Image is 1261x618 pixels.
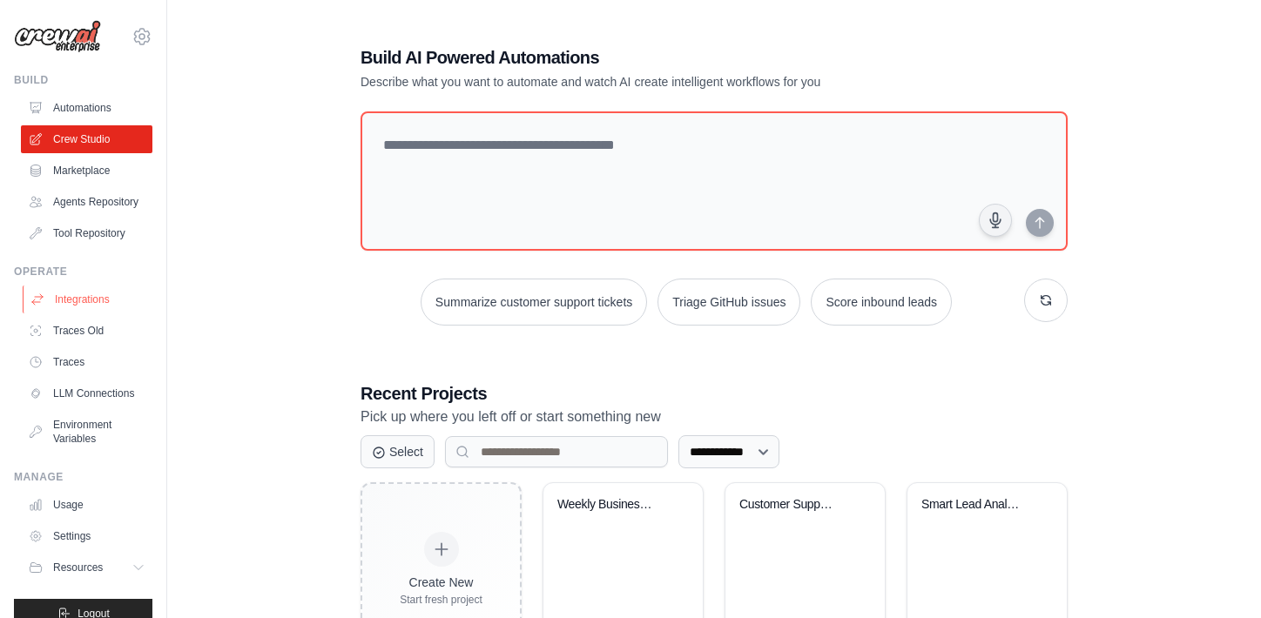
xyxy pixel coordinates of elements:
button: Triage GitHub issues [657,279,800,326]
a: Integrations [23,285,154,313]
button: Score inbound leads [811,279,952,326]
p: Describe what you want to automate and watch AI create intelligent workflows for you [361,73,946,91]
div: Operate [14,265,152,279]
button: Get new suggestions [1024,279,1068,322]
a: Automations [21,94,152,122]
div: Build [14,73,152,87]
button: Resources [21,554,152,581]
span: Resources [53,561,103,574]
a: Settings [21,522,152,550]
a: Agents Repository [21,188,152,216]
a: Environment Variables [21,411,152,453]
a: Usage [21,491,152,519]
button: Click to speak your automation idea [979,204,1012,237]
a: Crew Studio [21,125,152,153]
button: Select [361,435,435,468]
h3: Recent Projects [361,381,1068,406]
a: Traces Old [21,317,152,345]
div: Start fresh project [400,593,482,607]
iframe: Chat Widget [1174,534,1261,618]
div: Weekly Business Intelligence Reporter [557,497,663,513]
a: LLM Connections [21,380,152,407]
img: Logo [14,20,101,53]
div: Manage [14,470,152,484]
a: Tool Repository [21,219,152,247]
p: Pick up where you left off or start something new [361,406,1068,428]
a: Traces [21,348,152,376]
h1: Build AI Powered Automations [361,45,946,70]
div: Customer Support Ticket Processing System [739,497,845,513]
div: Create New [400,574,482,591]
button: Summarize customer support tickets [421,279,647,326]
a: Marketplace [21,157,152,185]
div: Smart Lead Analysis & Routing System [921,497,1027,513]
